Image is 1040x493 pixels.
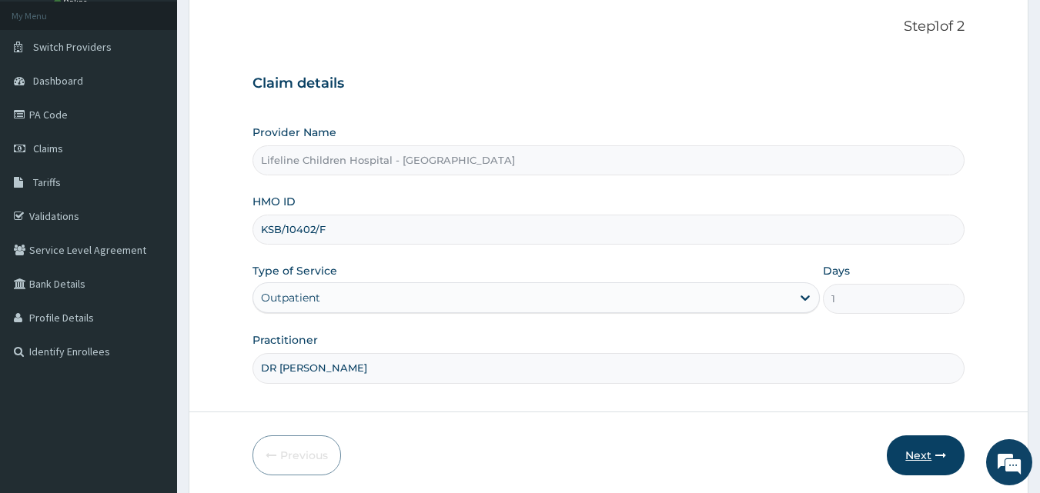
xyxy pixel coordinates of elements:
span: Claims [33,142,63,155]
span: Switch Providers [33,40,112,54]
button: Next [887,435,965,475]
label: HMO ID [252,194,296,209]
label: Provider Name [252,125,336,140]
h3: Claim details [252,75,965,92]
img: d_794563401_company_1708531726252_794563401 [28,77,62,115]
p: Step 1 of 2 [252,18,965,35]
label: Days [823,263,850,278]
span: Tariffs [33,175,61,189]
div: Minimize live chat window [252,8,289,45]
label: Type of Service [252,263,337,278]
label: Practitioner [252,332,318,348]
input: Enter Name [252,353,965,383]
textarea: Type your message and hit 'Enter' [8,329,293,383]
span: We're online! [89,148,212,304]
span: Dashboard [33,74,83,88]
div: Outpatient [261,290,320,305]
button: Previous [252,435,341,475]
input: Enter HMO ID [252,215,965,245]
div: Chat with us now [80,86,259,106]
